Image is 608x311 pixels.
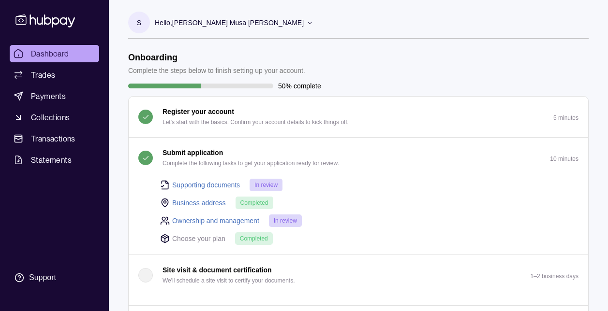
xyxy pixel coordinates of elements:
span: Completed [240,199,268,206]
span: Payments [31,90,66,102]
button: Register your account Let's start with the basics. Confirm your account details to kick things of... [129,97,588,137]
p: Hello, [PERSON_NAME] Musa [PERSON_NAME] [155,17,304,28]
span: In review [254,182,278,188]
p: 5 minutes [553,114,578,121]
p: 50% complete [278,81,321,91]
a: Collections [10,109,99,126]
a: Statements [10,151,99,169]
p: Choose your plan [172,233,225,244]
span: Statements [31,154,72,166]
a: Supporting documents [172,180,240,190]
h1: Onboarding [128,52,305,63]
a: Dashboard [10,45,99,62]
a: Trades [10,66,99,84]
span: Trades [31,69,55,81]
p: Submit application [163,147,223,158]
p: 1–2 business days [531,273,578,280]
p: Register your account [163,106,234,117]
div: Support [29,272,56,283]
a: Payments [10,87,99,105]
span: Transactions [31,133,75,144]
a: Transactions [10,130,99,147]
button: Submit application Complete the following tasks to get your application ready for review.10 minutes [129,138,588,178]
p: S [137,17,141,28]
div: Site visit & document certification We'll schedule a site visit to certify your documents.1–2 bus... [129,296,588,305]
span: Dashboard [31,48,69,59]
p: Let's start with the basics. Confirm your account details to kick things off. [163,117,349,127]
div: Submit application Complete the following tasks to get your application ready for review.10 minutes [129,178,588,254]
p: We'll schedule a site visit to certify your documents. [163,275,295,286]
p: Complete the following tasks to get your application ready for review. [163,158,339,169]
p: Complete the steps below to finish setting up your account. [128,65,305,76]
p: 10 minutes [550,155,578,162]
span: Collections [31,112,70,123]
span: In review [274,217,297,224]
span: Completed [240,235,268,242]
button: Site visit & document certification We'll schedule a site visit to certify your documents.1–2 bus... [129,255,588,296]
a: Ownership and management [172,215,259,226]
a: Business address [172,198,226,208]
a: Support [10,268,99,288]
p: Site visit & document certification [163,265,272,275]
